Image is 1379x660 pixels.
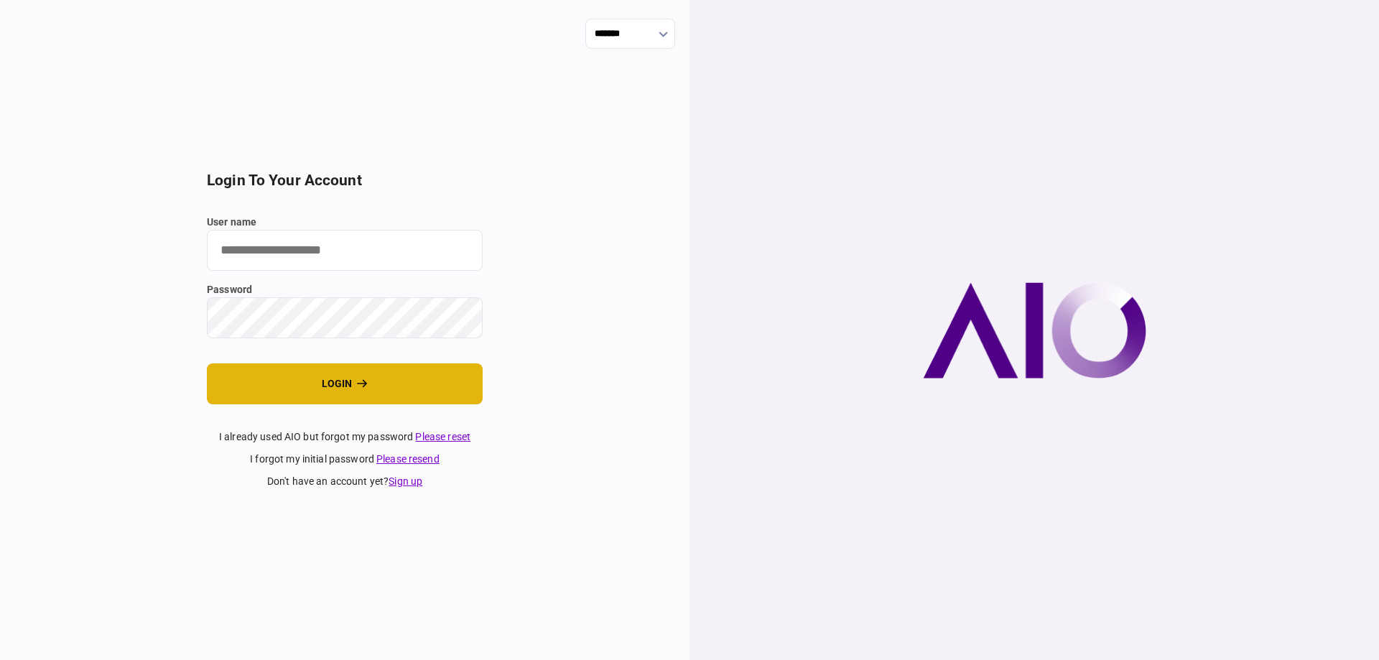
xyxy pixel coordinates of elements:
[207,230,483,271] input: user name
[207,172,483,190] h2: login to your account
[207,474,483,489] div: don't have an account yet ?
[415,431,470,442] a: Please reset
[389,475,422,487] a: Sign up
[207,215,483,230] label: user name
[923,282,1146,378] img: AIO company logo
[207,363,483,404] button: login
[207,452,483,467] div: I forgot my initial password
[376,453,440,465] a: Please resend
[207,297,483,338] input: password
[585,19,675,49] input: show language options
[207,282,483,297] label: password
[207,429,483,445] div: I already used AIO but forgot my password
